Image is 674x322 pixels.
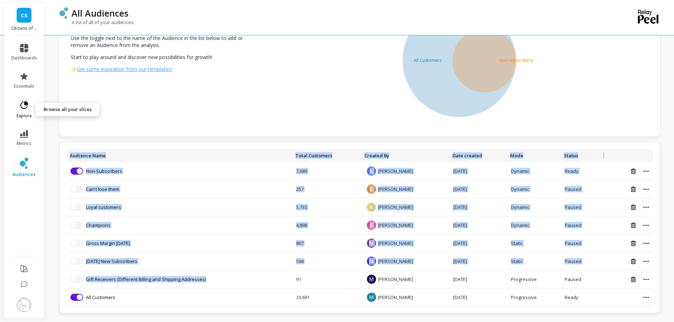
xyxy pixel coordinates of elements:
[507,288,560,306] td: Progressive
[86,240,130,246] a: Gross Margin [DATE]
[449,288,507,306] td: [DATE]
[378,168,413,174] span: [PERSON_NAME]
[507,149,560,162] th: Toggle SortBy
[71,66,77,72] span: ✨
[292,288,361,306] td: 23,691
[17,113,32,119] span: explore
[449,198,507,216] td: [DATE]
[11,25,37,31] p: Citizens of Soil
[449,234,507,252] td: [DATE]
[565,204,595,210] div: This audience is paused because it hasn't been used in the last 30 days, opening it will resume it.
[449,252,507,270] td: [DATE]
[449,149,507,162] th: Toggle SortBy
[66,149,292,162] th: Toggle SortBy
[86,186,119,192] a: Can't lose them
[507,234,560,252] td: Static
[86,204,121,210] a: Loyal customers
[71,7,128,19] p: All Audiences
[449,216,507,234] td: [DATE]
[71,54,254,61] p: Start to play around and discover new possibilities for growth!
[71,66,254,73] a: ✨Get some inspiration from our templates!
[21,11,28,19] span: CS
[367,239,376,248] span: M
[361,149,449,162] th: Toggle SortBy
[292,252,361,270] td: 594
[77,66,172,72] span: Get some inspiration from our templates!
[367,185,376,194] span: K
[17,141,31,146] span: metrics
[378,222,413,228] span: [PERSON_NAME]
[565,186,595,192] div: This audience is paused because it hasn't been used in the last 30 days, opening it will resume it.
[378,240,413,246] span: [PERSON_NAME]
[565,294,595,300] div: Ready
[507,252,560,270] td: Static
[86,222,110,228] a: Champions
[507,216,560,234] td: Dynamic
[367,203,376,212] span: K
[507,180,560,198] td: Dynamic
[565,168,595,174] div: Ready
[86,258,137,264] a: [DATE] New Subscribers
[507,162,560,180] td: Dynamic
[14,83,34,89] span: essentials
[17,298,31,312] img: profile picture
[378,258,413,264] span: [PERSON_NAME]
[565,276,595,282] div: This audience is paused because it hasn't been used in the last 30 days, opening it will resume it.
[378,276,413,282] span: [PERSON_NAME]
[414,57,442,63] tspan: All Customers
[378,294,413,300] span: [PERSON_NAME]
[367,257,376,266] span: M
[71,35,254,49] p: Use the toggle next to the name of the Audience in the list below to add or remove an Audience fr...
[12,172,36,177] span: audiences
[449,180,507,198] td: [DATE]
[449,162,507,180] td: [DATE]
[367,166,376,176] span: K
[367,275,376,284] span: M
[449,270,507,288] td: [DATE]
[59,7,68,19] img: header icon
[292,149,361,162] th: Toggle SortBy
[86,294,115,300] a: All Customers
[292,162,361,180] td: 7,689
[565,240,595,246] div: This audience is paused because it hasn't been used in the last 30 days, opening it will resume it.
[378,204,413,210] span: [PERSON_NAME]
[292,270,361,288] td: 91
[86,168,122,174] a: Non-Subscribers
[292,198,361,216] td: 5,733
[59,19,134,25] p: A list of all of your audiences
[378,186,413,192] span: [PERSON_NAME]
[565,222,595,228] div: This audience is paused because it hasn't been used in the last 30 days, opening it will resume it.
[507,270,560,288] td: Progressive
[560,149,600,162] th: Toggle SortBy
[86,276,206,282] a: Gift Receivers (Different Billing and Shipping Addresses)
[292,216,361,234] td: 4,898
[292,234,361,252] td: 807
[367,221,376,230] span: K
[507,198,560,216] td: Dynamic
[367,293,376,302] span: M
[11,55,37,61] span: dashboards
[565,258,595,264] div: This audience is paused because it hasn't been used in the last 30 days, opening it will resume it.
[292,180,361,198] td: 257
